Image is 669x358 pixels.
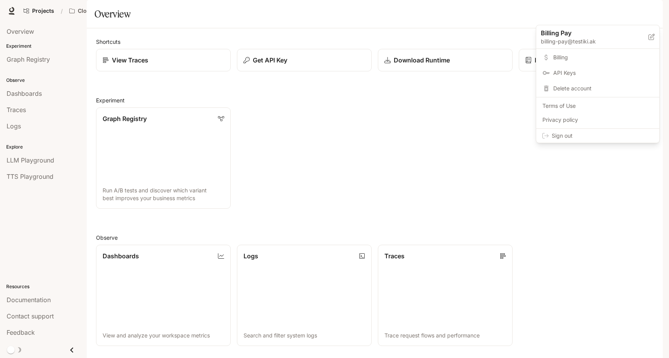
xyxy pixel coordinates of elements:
[542,116,653,124] span: Privacy policy
[542,102,653,110] span: Terms of Use
[538,99,658,113] a: Terms of Use
[541,28,636,38] p: Billing Pay
[541,38,648,45] p: billing-pay@testiki.ak
[536,25,659,49] div: Billing Paybilling-pay@testiki.ak
[553,85,653,92] span: Delete account
[538,113,658,127] a: Privacy policy
[536,129,659,143] div: Sign out
[552,132,653,140] span: Sign out
[538,50,658,64] a: Billing
[538,81,658,95] div: Delete account
[538,66,658,80] a: API Keys
[553,54,653,61] span: Billing
[553,69,653,77] span: API Keys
